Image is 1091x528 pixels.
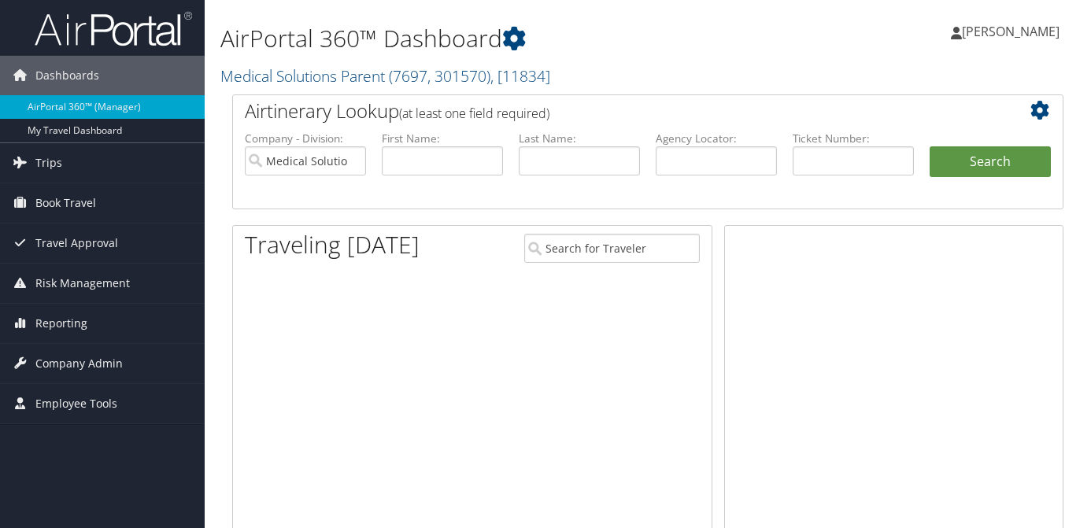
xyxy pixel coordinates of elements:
span: Risk Management [35,264,130,303]
button: Search [930,146,1051,178]
span: [PERSON_NAME] [962,23,1060,40]
a: [PERSON_NAME] [951,8,1075,55]
label: First Name: [382,131,503,146]
h1: AirPortal 360™ Dashboard [220,22,790,55]
input: Search for Traveler [524,234,700,263]
h2: Airtinerary Lookup [245,98,982,124]
span: Book Travel [35,183,96,223]
h1: Traveling [DATE] [245,228,420,261]
label: Company - Division: [245,131,366,146]
label: Agency Locator: [656,131,777,146]
label: Last Name: [519,131,640,146]
label: Ticket Number: [793,131,914,146]
span: Company Admin [35,344,123,383]
span: (at least one field required) [399,105,549,122]
span: Dashboards [35,56,99,95]
span: Reporting [35,304,87,343]
span: Trips [35,143,62,183]
span: , [ 11834 ] [490,65,550,87]
span: Employee Tools [35,384,117,423]
span: Travel Approval [35,223,118,263]
img: airportal-logo.png [35,10,192,47]
a: Medical Solutions Parent [220,65,550,87]
span: ( 7697, 301570 ) [389,65,490,87]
